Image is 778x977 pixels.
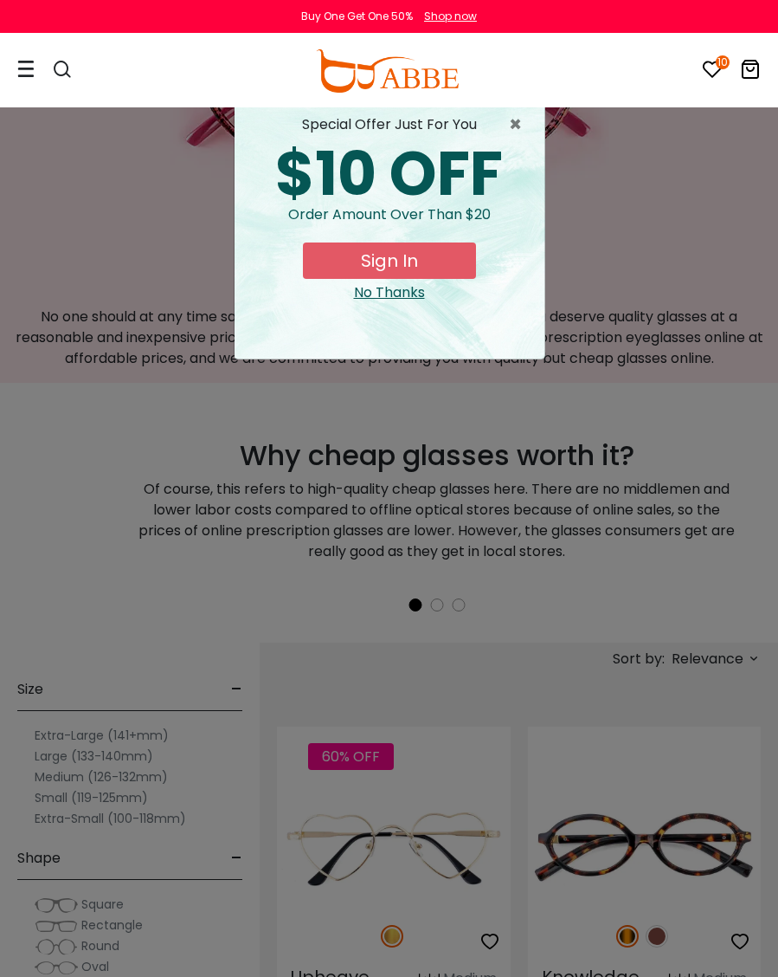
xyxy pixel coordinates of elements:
[248,282,530,303] div: Close
[509,114,530,135] span: ×
[415,9,477,23] a: Shop now
[424,9,477,24] div: Shop now
[716,55,730,69] i: 10
[303,243,476,279] button: Sign In
[301,9,413,24] div: Buy One Get One 50%
[316,49,458,93] img: abbeglasses.com
[248,144,530,204] div: $10 OFF
[248,114,530,135] div: special offer just for you
[248,204,530,243] div: Order amount over than $20
[509,114,530,135] button: Close
[702,62,723,82] a: 10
